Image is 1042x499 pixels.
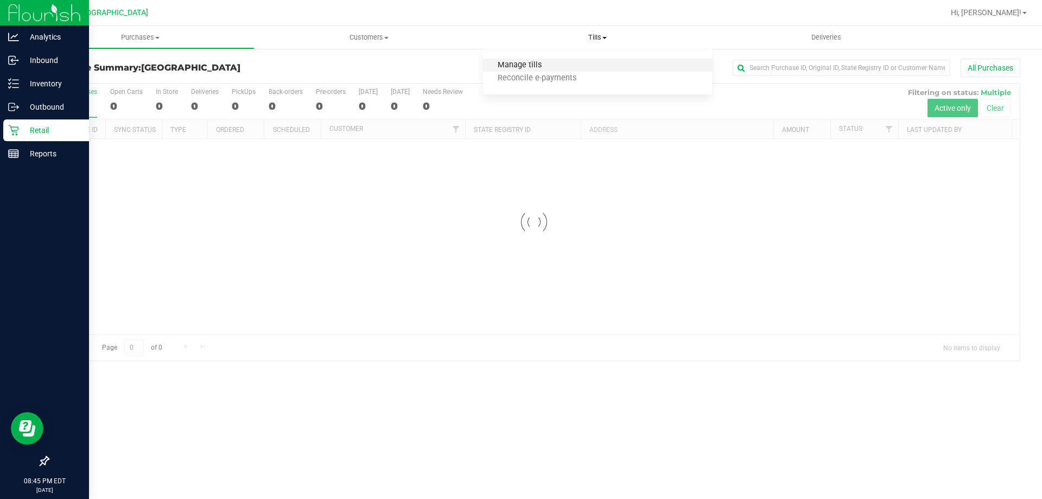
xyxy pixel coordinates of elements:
inline-svg: Reports [8,148,19,159]
a: Customers [255,26,483,49]
span: Purchases [27,33,254,42]
span: Customers [255,33,482,42]
p: Retail [19,124,84,137]
inline-svg: Analytics [8,31,19,42]
h3: Purchase Summary: [48,63,372,73]
a: Tills Manage tills Reconcile e-payments [483,26,711,49]
a: Deliveries [712,26,941,49]
span: Deliveries [797,33,856,42]
inline-svg: Inbound [8,55,19,66]
inline-svg: Retail [8,125,19,136]
p: Inventory [19,77,84,90]
p: Inbound [19,54,84,67]
span: Tills [483,33,711,42]
p: Reports [19,147,84,160]
span: Reconcile e-payments [483,74,591,83]
span: Hi, [PERSON_NAME]! [951,8,1021,17]
p: Outbound [19,100,84,113]
span: [GEOGRAPHIC_DATA] [74,8,148,17]
p: Analytics [19,30,84,43]
button: All Purchases [961,59,1020,77]
input: Search Purchase ID, Original ID, State Registry ID or Customer Name... [733,60,950,76]
inline-svg: Outbound [8,102,19,112]
p: 08:45 PM EDT [5,476,84,486]
a: Purchases [26,26,255,49]
inline-svg: Inventory [8,78,19,89]
p: [DATE] [5,486,84,494]
span: Manage tills [483,61,556,70]
iframe: Resource center [11,412,43,445]
span: [GEOGRAPHIC_DATA] [141,62,240,73]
